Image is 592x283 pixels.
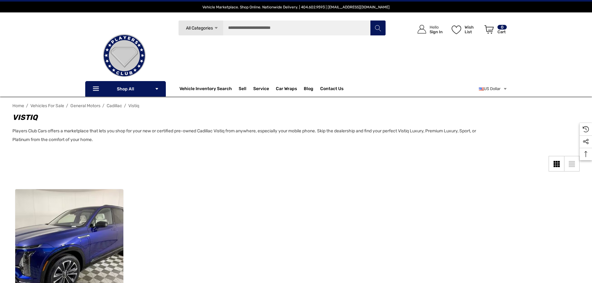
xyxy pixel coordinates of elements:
p: 0 [497,25,507,30]
svg: Review Your Cart [484,25,494,34]
a: All Categories Icon Arrow Down Icon Arrow Up [178,20,223,36]
a: Vehicles For Sale [30,103,64,108]
span: Car Wraps [276,86,297,93]
a: Sign in [410,19,446,40]
p: Wish List [465,25,481,34]
nav: Breadcrumb [12,100,580,111]
p: Players Club Cars offers a marketplace that lets you shop for your new or certified pre-owned Cad... [12,127,477,144]
svg: Recently Viewed [583,126,589,132]
span: Vehicle Marketplace. Shop Online. Nationwide Delivery. | 404.602.9593 | [EMAIL_ADDRESS][DOMAIN_NAME] [202,5,390,9]
a: Service [253,86,269,93]
svg: Icon User Account [417,25,426,34]
span: All Categories [186,25,213,31]
p: Hello [430,25,443,30]
h1: Vistiq [12,112,477,123]
p: Sign In [430,30,443,34]
a: Vehicle Inventory Search [179,86,232,93]
svg: Top [580,151,592,157]
a: Home [12,103,24,108]
svg: Icon Arrow Down [214,26,219,30]
svg: Social Media [583,139,589,145]
svg: Wish List [452,25,461,34]
a: Contact Us [320,86,343,93]
p: Shop All [85,81,166,97]
a: Cart with 0 items [482,19,507,43]
a: General Motors [70,103,100,108]
a: Blog [304,86,313,93]
span: Sell [239,86,246,93]
svg: Icon Line [92,85,101,93]
a: Vistiq [128,103,139,108]
a: Sell [239,83,253,95]
a: Grid View [549,156,564,171]
a: Cadillac [107,103,122,108]
p: Cart [497,30,507,34]
a: List View [564,156,580,171]
img: Players Club | Cars For Sale [93,25,155,87]
svg: Icon Arrow Down [155,87,159,91]
a: Wish List Wish List [449,19,482,40]
a: Car Wraps [276,83,304,95]
a: USD [479,83,507,95]
button: Search [370,20,386,36]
